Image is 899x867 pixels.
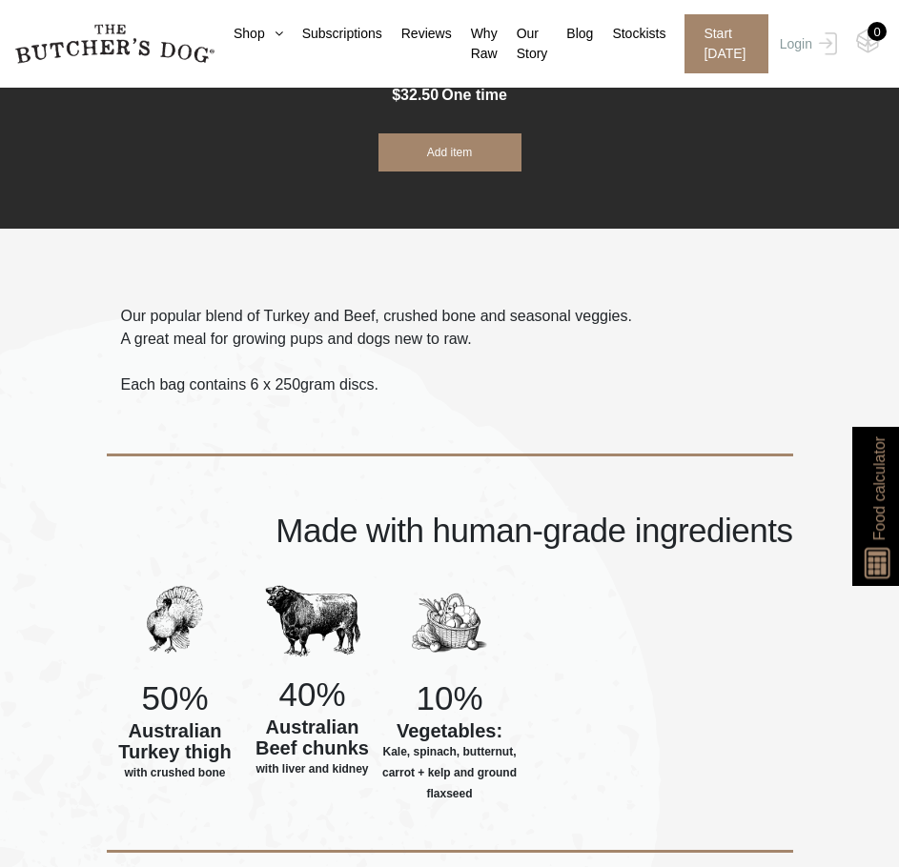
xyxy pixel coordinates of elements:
[121,305,632,351] p: Our popular blend of Turkey and Beef, crushed bone and seasonal veggies. A great meal for growing...
[381,741,519,804] span: Kale, spinach, butternut, carrot + kelp and ground flaxseed
[107,720,244,783] h6: Australian Turkey thigh
[244,676,381,712] h4: 40%
[684,14,767,73] span: Start [DATE]
[392,87,400,103] span: $
[381,680,519,716] h4: 10%
[244,716,381,779] h6: Australian Beef chunks
[412,585,488,661] img: TBD_Vegetables.png
[498,24,548,64] a: Our Story
[868,22,887,41] div: 0
[452,24,498,64] a: Why Raw
[665,14,774,73] a: Start [DATE]
[775,14,837,73] a: Login
[856,29,880,53] img: TBD_Cart-Empty.png
[868,436,890,540] span: Food calculator
[265,585,360,657] img: Beef-icon.png
[107,514,793,547] h4: Made with human-grade ingredients
[283,24,382,44] a: Subscriptions
[121,373,632,396] p: Each bag contains 6 x 250gram discs.
[215,24,283,44] a: Shop
[382,24,452,44] a: Reviews
[381,720,519,804] h6: Vegetables:
[441,87,506,103] span: one time
[400,87,439,103] span: 32.50
[107,680,244,716] h4: 50%
[547,24,593,44] a: Blog
[593,24,665,44] a: Stockists
[107,762,244,783] span: with crushed bone
[244,758,381,779] span: with liver and kidney
[378,133,521,171] button: Add item
[137,585,214,661] img: TBD_Turkey.png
